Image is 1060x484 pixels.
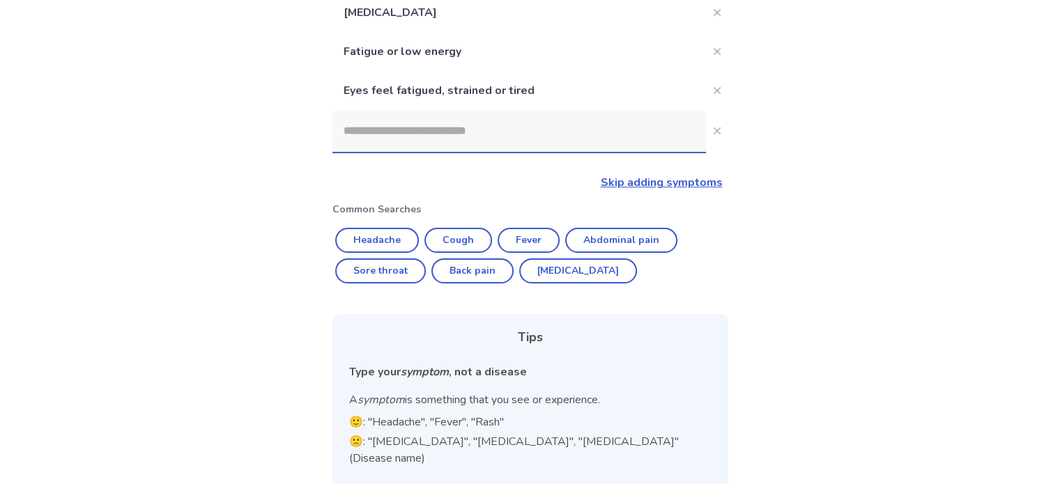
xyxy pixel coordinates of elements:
[349,328,712,347] div: Tips
[335,258,426,283] button: Sore throat
[706,1,728,24] button: Close
[332,202,728,217] p: Common Searches
[601,175,723,190] a: Skip adding symptoms
[706,40,728,63] button: Close
[498,228,560,253] button: Fever
[519,258,637,283] button: [MEDICAL_DATA]
[349,433,712,467] p: 🙁: "[MEDICAL_DATA]", "[MEDICAL_DATA]", "[MEDICAL_DATA]" (Disease name)
[332,71,706,110] p: Eyes feel fatigued, strained or tired
[706,120,728,142] button: Close
[349,364,712,380] div: Type your , not a disease
[358,392,405,407] i: symptom
[335,228,419,253] button: Headache
[332,110,706,152] input: Close
[349,414,712,430] p: 🙂: "Headache", "Fever", "Rash"
[424,228,492,253] button: Cough
[332,32,706,71] p: Fatigue or low energy
[401,364,449,380] i: symptom
[565,228,677,253] button: Abdominal pain
[349,391,712,408] p: A is something that you see or experience.
[706,79,728,102] button: Close
[431,258,514,283] button: Back pain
